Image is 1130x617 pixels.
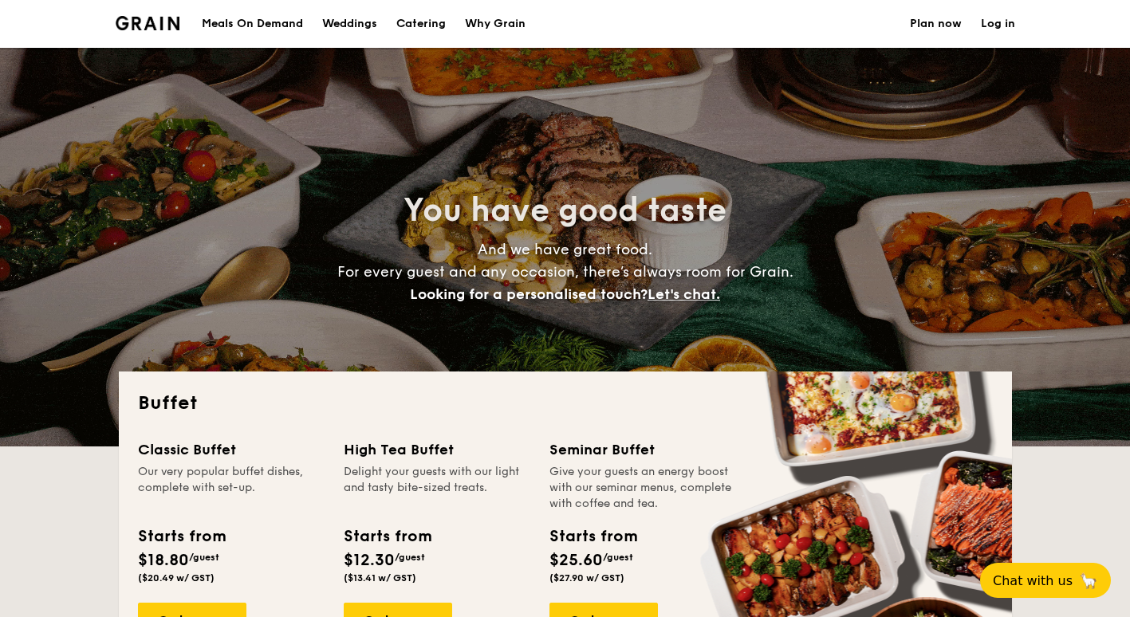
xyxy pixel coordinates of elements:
[138,438,325,461] div: Classic Buffet
[138,464,325,512] div: Our very popular buffet dishes, complete with set-up.
[344,572,416,584] span: ($13.41 w/ GST)
[549,572,624,584] span: ($27.90 w/ GST)
[549,464,736,512] div: Give your guests an energy boost with our seminar menus, complete with coffee and tea.
[344,464,530,512] div: Delight your guests with our light and tasty bite-sized treats.
[344,525,431,548] div: Starts from
[549,551,603,570] span: $25.60
[980,563,1111,598] button: Chat with us🦙
[648,285,720,303] span: Let's chat.
[603,552,633,563] span: /guest
[549,525,636,548] div: Starts from
[116,16,180,30] a: Logotype
[138,391,993,416] h2: Buffet
[395,552,425,563] span: /guest
[138,572,215,584] span: ($20.49 w/ GST)
[138,551,189,570] span: $18.80
[344,551,395,570] span: $12.30
[344,438,530,461] div: High Tea Buffet
[116,16,180,30] img: Grain
[138,525,225,548] div: Starts from
[549,438,736,461] div: Seminar Buffet
[1079,572,1098,590] span: 🦙
[189,552,219,563] span: /guest
[993,573,1073,588] span: Chat with us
